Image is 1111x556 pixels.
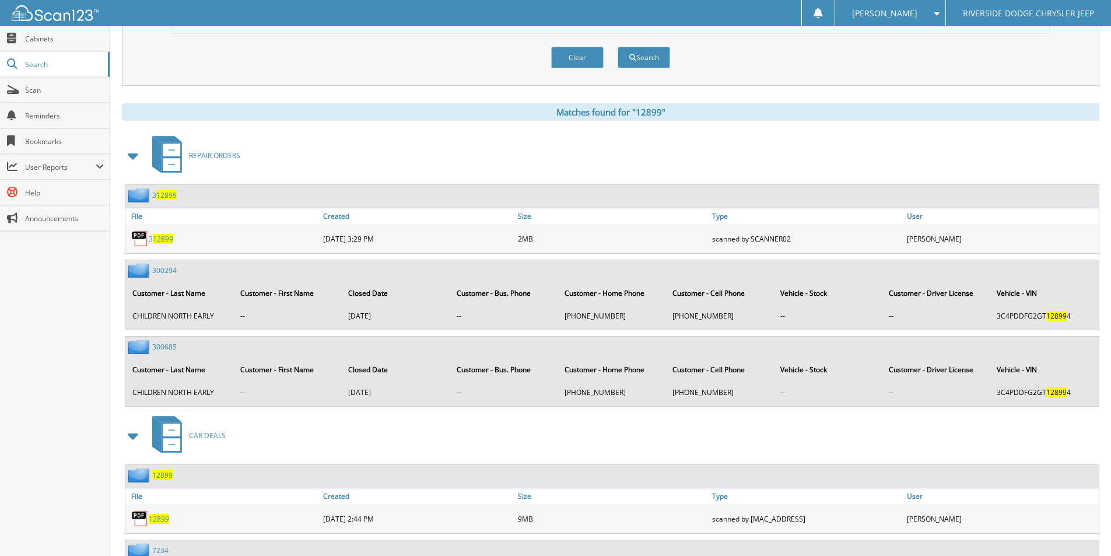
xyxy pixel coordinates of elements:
span: 12899 [1046,387,1067,397]
a: 12899 [152,470,173,480]
iframe: Chat Widget [1053,500,1111,556]
span: Bookmarks [25,137,104,146]
span: Reminders [25,111,104,121]
a: Size [515,208,710,224]
th: Vehicle - VIN [991,281,1098,305]
a: Type [709,208,904,224]
img: folder2.png [128,263,152,278]
div: [PERSON_NAME] [904,227,1099,250]
td: -- [883,383,990,402]
span: RIVERSIDE DODGE CHRYSLER JEEP [963,10,1094,17]
td: -- [451,383,558,402]
div: Matches found for "12899" [122,103,1099,121]
div: 2MB [515,227,710,250]
td: 3C4PDDFG2GT 4 [991,383,1098,402]
th: Customer - Bus. Phone [451,358,558,382]
th: Vehicle - Stock [774,358,881,382]
span: [PERSON_NAME] [852,10,917,17]
td: -- [774,306,881,326]
td: -- [234,383,341,402]
a: File [125,488,320,504]
th: Customer - Cell Phone [667,358,773,382]
button: Clear [551,47,604,68]
span: 12899 [1046,311,1067,321]
th: Vehicle - Stock [774,281,881,305]
img: PDF.png [131,510,149,527]
th: Customer - Driver License [883,358,990,382]
a: Created [320,488,515,504]
td: [DATE] [342,383,449,402]
a: REPAIR ORDERS [145,132,240,179]
div: scanned by SCANNER02 [709,227,904,250]
td: -- [883,306,990,326]
span: Scan [25,85,104,95]
a: Size [515,488,710,504]
td: -- [234,306,341,326]
span: CAR DEALS [189,431,226,440]
td: [PHONE_NUMBER] [559,383,665,402]
div: [PERSON_NAME] [904,507,1099,530]
span: 12899 [156,190,177,200]
span: REPAIR ORDERS [189,151,240,160]
a: File [125,208,320,224]
a: CAR DEALS [145,412,226,459]
td: 3C4PDDFG2GT 4 [991,306,1098,326]
span: Cabinets [25,34,104,44]
img: folder2.png [128,340,152,354]
span: Search [25,60,102,69]
a: User [904,488,1099,504]
td: -- [774,383,881,402]
img: folder2.png [128,188,152,202]
td: [PHONE_NUMBER] [667,306,773,326]
th: Customer - Driver License [883,281,990,305]
td: CHILDREN NORTH EARLY [127,383,233,402]
a: 7234 [152,545,169,555]
th: Closed Date [342,281,449,305]
a: 300294 [152,265,177,275]
td: CHILDREN NORTH EARLY [127,306,233,326]
img: scan123-logo-white.svg [12,5,99,21]
div: [DATE] 3:29 PM [320,227,515,250]
a: 300685 [152,342,177,352]
td: -- [451,306,558,326]
th: Customer - Home Phone [559,358,665,382]
th: Closed Date [342,358,449,382]
img: PDF.png [131,230,149,247]
th: Customer - Last Name [127,358,233,382]
a: 312899 [152,190,177,200]
th: Customer - First Name [234,281,341,305]
a: 312899 [149,234,173,244]
a: Type [709,488,904,504]
th: Customer - First Name [234,358,341,382]
a: 12899 [149,514,169,524]
button: Search [618,47,670,68]
a: Created [320,208,515,224]
th: Customer - Home Phone [559,281,665,305]
img: folder2.png [128,468,152,482]
th: Customer - Cell Phone [667,281,773,305]
span: Help [25,188,104,198]
th: Customer - Last Name [127,281,233,305]
div: 9MB [515,507,710,530]
span: Announcements [25,214,104,223]
th: Vehicle - VIN [991,358,1098,382]
span: 12899 [153,234,173,244]
div: scanned by [MAC_ADDRESS] [709,507,904,530]
td: [PHONE_NUMBER] [667,383,773,402]
th: Customer - Bus. Phone [451,281,558,305]
span: User Reports [25,162,96,172]
td: [DATE] [342,306,449,326]
div: [DATE] 2:44 PM [320,507,515,530]
td: [PHONE_NUMBER] [559,306,665,326]
a: User [904,208,1099,224]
